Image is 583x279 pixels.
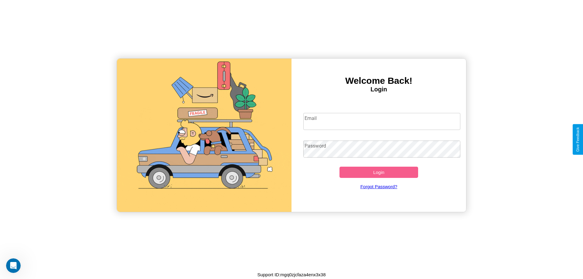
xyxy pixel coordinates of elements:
p: Support ID: mgq0zjcfaza4enx3x38 [257,270,326,279]
div: Give Feedback [576,127,580,152]
a: Forgot Password? [300,178,458,195]
iframe: Intercom live chat [6,258,21,273]
button: Login [339,167,418,178]
h3: Welcome Back! [291,76,466,86]
h4: Login [291,86,466,93]
img: gif [117,59,291,212]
